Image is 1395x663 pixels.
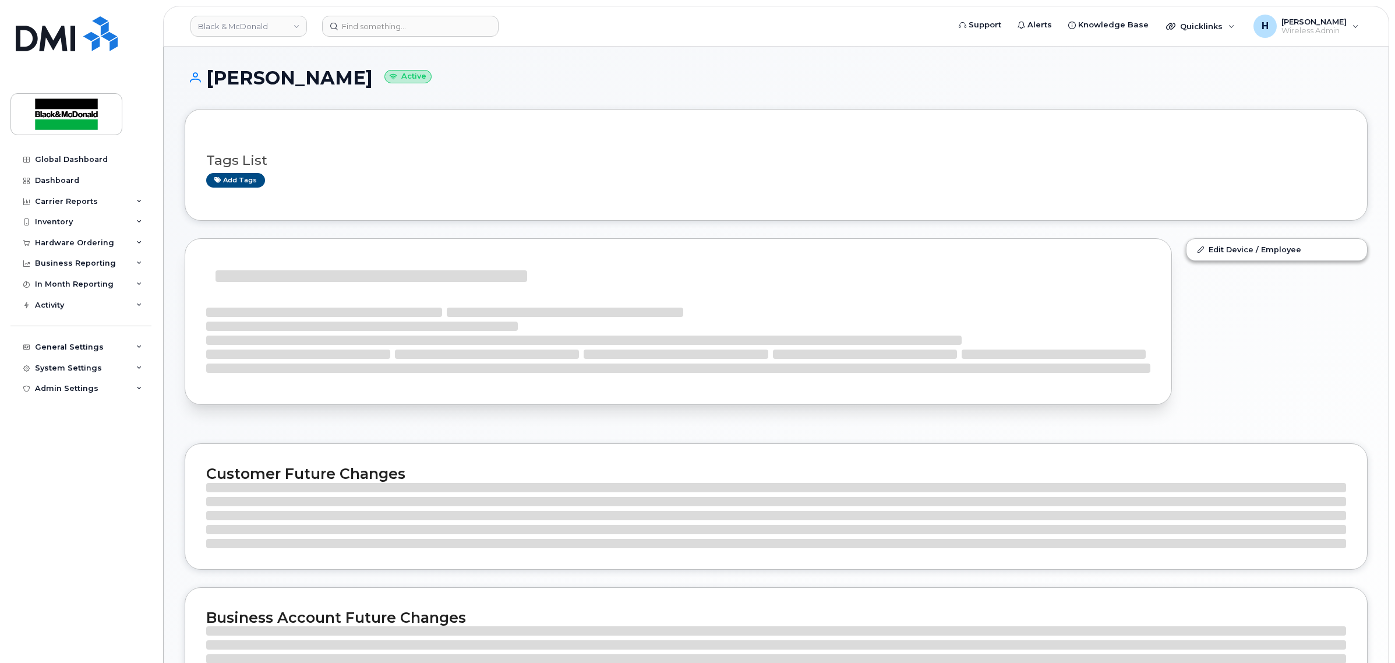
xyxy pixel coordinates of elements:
[206,173,265,188] a: Add tags
[185,68,1368,88] h1: [PERSON_NAME]
[384,70,432,83] small: Active
[1186,239,1367,260] a: Edit Device / Employee
[206,465,1346,482] h2: Customer Future Changes
[206,153,1346,168] h3: Tags List
[206,609,1346,626] h2: Business Account Future Changes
